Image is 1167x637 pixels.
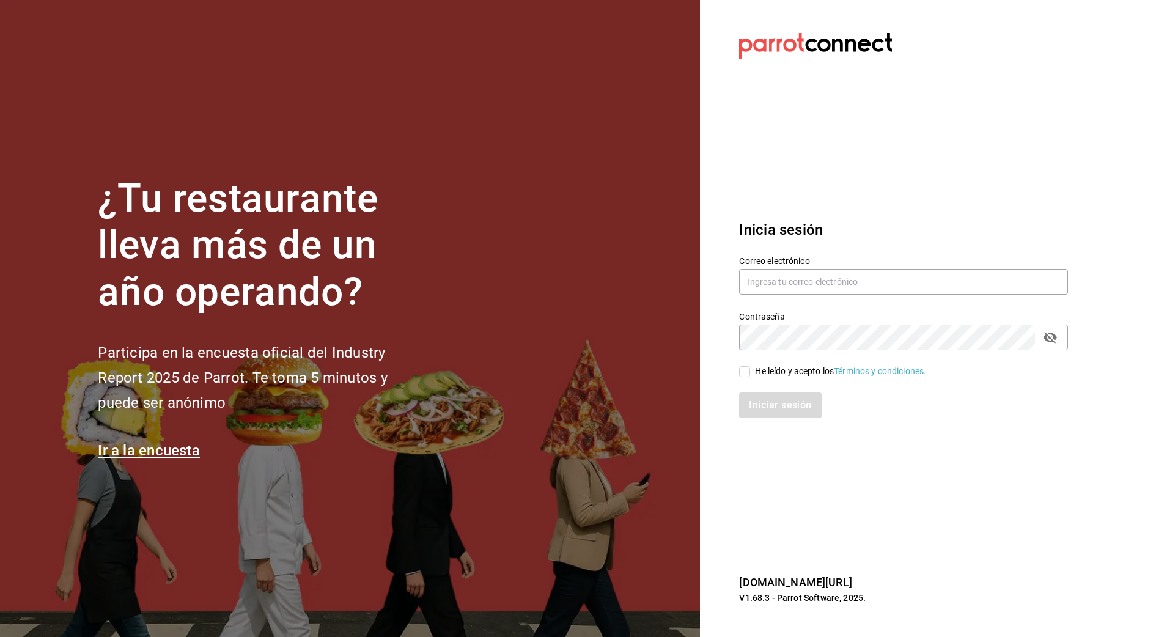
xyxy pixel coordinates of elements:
[739,256,1068,265] label: Correo electrónico
[739,269,1068,295] input: Ingresa tu correo electrónico
[739,576,852,589] a: [DOMAIN_NAME][URL]
[98,175,428,316] h1: ¿Tu restaurante lleva más de un año operando?
[739,219,1068,241] h3: Inicia sesión
[739,592,1068,604] p: V1.68.3 - Parrot Software, 2025.
[834,366,926,376] a: Términos y condiciones.
[755,365,926,378] div: He leído y acepto los
[739,312,1068,320] label: Contraseña
[1040,327,1061,348] button: passwordField
[98,442,200,459] a: Ir a la encuesta
[98,341,428,415] h2: Participa en la encuesta oficial del Industry Report 2025 de Parrot. Te toma 5 minutos y puede se...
